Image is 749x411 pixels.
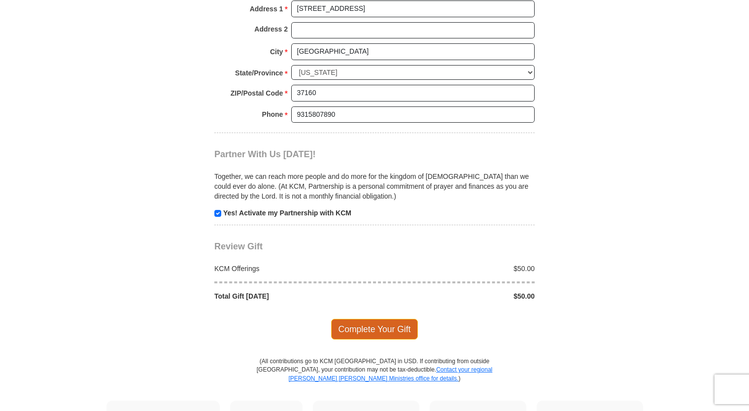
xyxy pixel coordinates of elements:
strong: Address 2 [254,22,288,36]
strong: Phone [262,107,283,121]
div: $50.00 [374,264,540,274]
div: KCM Offerings [209,264,375,274]
strong: Yes! Activate my Partnership with KCM [223,209,351,217]
div: Total Gift [DATE] [209,291,375,301]
span: Partner With Us [DATE]! [214,149,316,159]
p: Together, we can reach more people and do more for the kingdom of [DEMOGRAPHIC_DATA] than we coul... [214,171,535,201]
strong: ZIP/Postal Code [231,86,283,100]
strong: Address 1 [250,2,283,16]
strong: City [270,45,283,59]
p: (All contributions go to KCM [GEOGRAPHIC_DATA] in USD. If contributing from outside [GEOGRAPHIC_D... [256,357,493,400]
div: $50.00 [374,291,540,301]
span: Review Gift [214,241,263,251]
strong: State/Province [235,66,283,80]
span: Complete Your Gift [331,319,418,340]
a: Contact your regional [PERSON_NAME] [PERSON_NAME] Ministries office for details. [288,366,492,381]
